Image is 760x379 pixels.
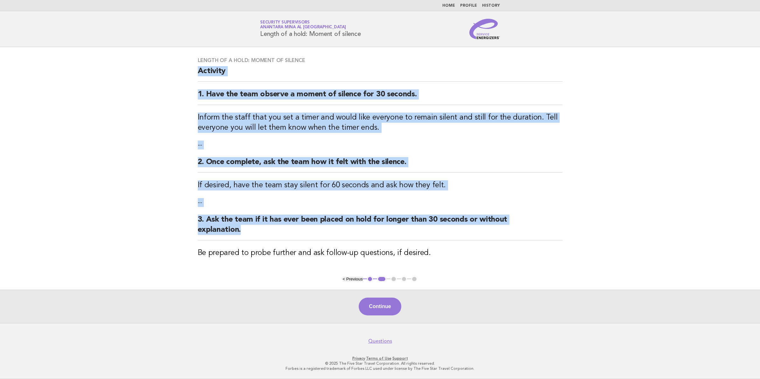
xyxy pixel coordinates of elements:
[185,356,575,361] p: · ·
[198,248,563,258] h3: Be prepared to probe further and ask follow-up questions, if desired.
[342,277,363,281] button: < Previous
[260,25,346,30] span: Anantara Mina al [GEOGRAPHIC_DATA]
[198,157,563,173] h2: 2. Once complete, ask the team how it felt with the silence.
[260,21,361,37] h1: Length of a hold: Moment of silence
[198,198,563,207] p: --
[198,180,563,190] h3: If desired, have the team stay silent for 60 seconds and ask how they felt.
[359,298,401,315] button: Continue
[442,4,455,8] a: Home
[460,4,477,8] a: Profile
[367,276,373,282] button: 1
[185,366,575,371] p: Forbes is a registered trademark of Forbes LLC used under license by The Five Star Travel Corpora...
[198,141,563,149] p: --
[260,20,346,29] a: Security SupervisorsAnantara Mina al [GEOGRAPHIC_DATA]
[352,356,365,361] a: Privacy
[469,19,500,39] img: Service Energizers
[198,215,563,240] h2: 3. Ask the team if it has ever been placed on hold for longer than 30 seconds or without explanat...
[392,356,408,361] a: Support
[198,89,563,105] h2: 1. Have the team observe a moment of silence for 30 seconds.
[185,361,575,366] p: © 2025 The Five Star Travel Corporation. All rights reserved.
[482,4,500,8] a: History
[366,356,391,361] a: Terms of Use
[377,276,386,282] button: 2
[368,338,392,344] a: Questions
[198,66,563,82] h2: Activity
[198,57,563,64] h3: Length of a hold: Moment of silence
[198,113,563,133] h3: Inform the staff that you set a timer and would like everyone to remain silent and still for the ...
